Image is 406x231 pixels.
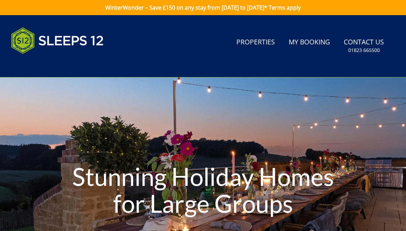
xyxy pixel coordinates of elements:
[61,149,345,231] h1: Stunning Holiday Homes for Large Groups
[8,62,80,68] iframe: Customer reviews powered by Trustpilot
[234,35,278,50] a: Properties
[341,35,387,57] a: Contact Us01823 665500
[348,47,380,54] small: 01823 665500
[11,23,104,58] img: Sleeps 12
[286,35,333,50] a: My Booking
